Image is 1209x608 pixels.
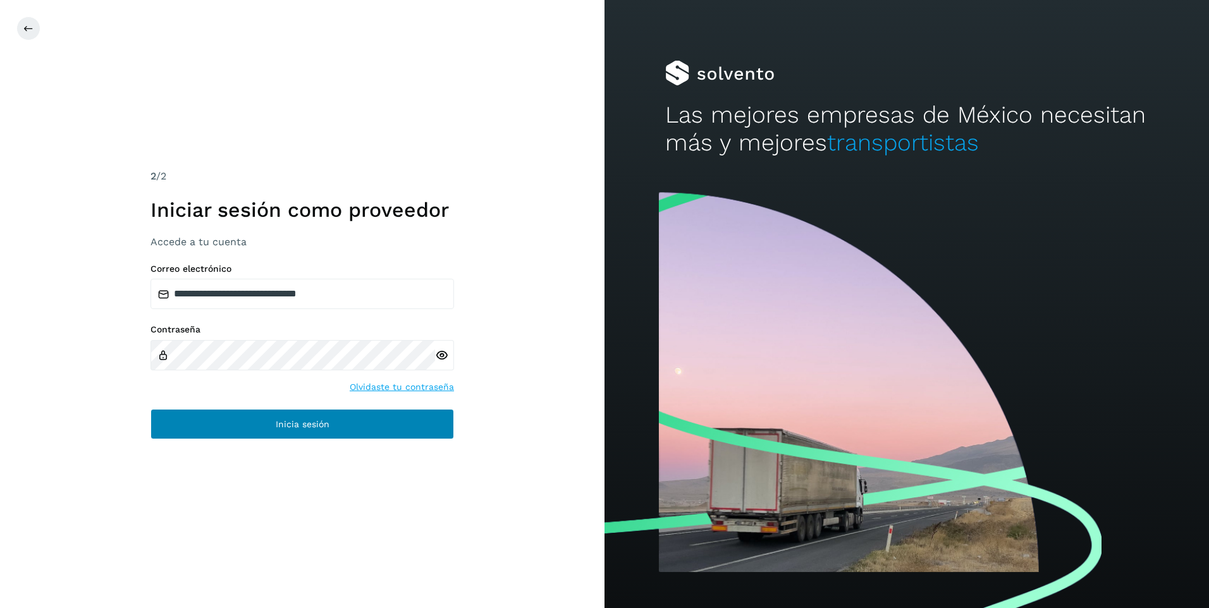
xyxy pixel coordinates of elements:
[150,169,454,184] div: /2
[276,420,329,429] span: Inicia sesión
[827,129,979,156] span: transportistas
[665,101,1149,157] h2: Las mejores empresas de México necesitan más y mejores
[150,264,454,274] label: Correo electrónico
[350,380,454,394] a: Olvidaste tu contraseña
[150,236,454,248] h3: Accede a tu cuenta
[150,170,156,182] span: 2
[150,409,454,439] button: Inicia sesión
[150,198,454,222] h1: Iniciar sesión como proveedor
[150,324,454,335] label: Contraseña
